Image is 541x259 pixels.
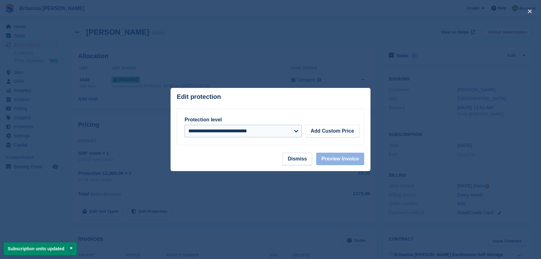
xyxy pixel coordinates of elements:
[185,117,222,122] label: Protection level
[305,125,360,137] button: Add Custom Price
[525,6,535,16] button: close
[316,153,364,165] button: Preview Invoice
[4,242,77,255] p: Subscription units updated
[282,153,312,165] button: Dismiss
[177,93,221,100] p: Edit protection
